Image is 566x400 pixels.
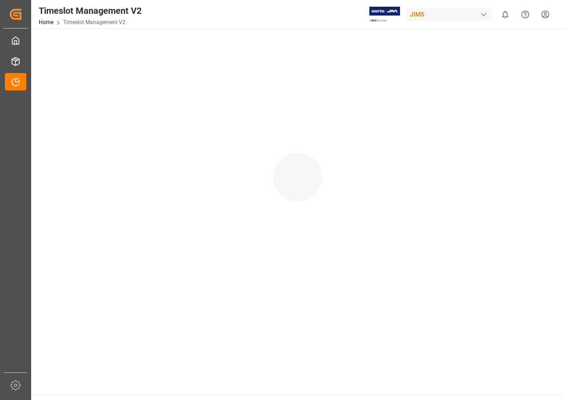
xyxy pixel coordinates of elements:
div: JIMS [406,8,492,21]
a: Home [39,19,53,25]
button: JIMS [406,6,495,23]
img: Exertis%20JAM%20-%20Email%20Logo.jpg_1722504956.jpg [369,7,400,22]
button: Help Center [515,4,535,24]
button: show 0 new notifications [495,4,515,24]
div: Timeslot Management V2 [39,4,141,17]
